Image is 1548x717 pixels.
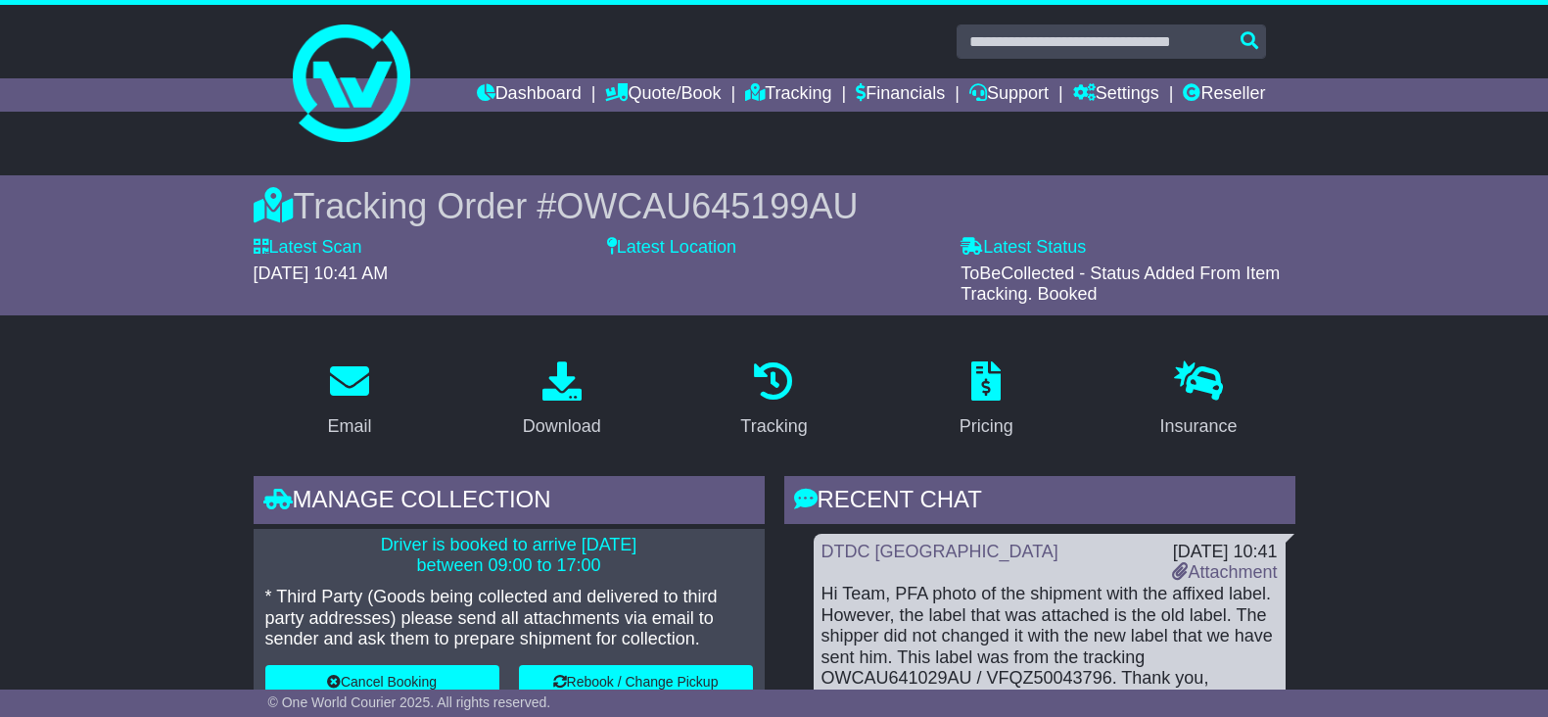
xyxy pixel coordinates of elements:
a: Pricing [947,355,1026,447]
label: Latest Status [961,237,1086,259]
span: OWCAU645199AU [556,186,858,226]
label: Latest Scan [254,237,362,259]
div: RECENT CHAT [784,476,1295,529]
a: Tracking [727,355,820,447]
span: ToBeCollected - Status Added From Item Tracking. Booked [961,263,1280,305]
div: Tracking [740,413,807,440]
div: Download [523,413,601,440]
a: Download [510,355,614,447]
div: Manage collection [254,476,765,529]
div: Hi Team, PFA photo of the shipment with the affixed label. However, the label that was attached i... [821,584,1278,711]
div: [DATE] 10:41 [1172,542,1277,563]
span: © One World Courier 2025. All rights reserved. [268,694,551,710]
div: Insurance [1160,413,1238,440]
a: Financials [856,78,945,112]
a: Quote/Book [605,78,721,112]
label: Latest Location [607,237,736,259]
button: Cancel Booking [265,665,499,699]
a: Dashboard [477,78,582,112]
div: Tracking Order # [254,185,1295,227]
a: Email [314,355,384,447]
div: Email [327,413,371,440]
span: [DATE] 10:41 AM [254,263,389,283]
p: * Third Party (Goods being collected and delivered to third party addresses) please send all atta... [265,587,753,650]
button: Rebook / Change Pickup [519,665,753,699]
div: Pricing [960,413,1013,440]
a: Support [969,78,1049,112]
a: Attachment [1172,562,1277,582]
a: Insurance [1148,355,1250,447]
a: Settings [1073,78,1159,112]
a: Tracking [745,78,831,112]
a: DTDC [GEOGRAPHIC_DATA] [821,542,1058,561]
p: Driver is booked to arrive [DATE] between 09:00 to 17:00 [265,535,753,577]
a: Reseller [1183,78,1265,112]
